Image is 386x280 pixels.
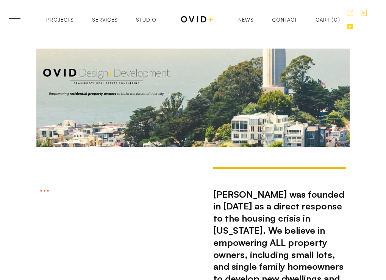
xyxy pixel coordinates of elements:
[46,17,74,22] a: Projects
[36,49,350,147] img: San Francisco Residential Property Owners empowered
[338,17,340,22] div: )
[316,17,330,22] div: Cart
[238,17,254,22] a: News
[331,17,333,22] div: (
[136,17,156,22] a: Studio
[272,17,297,22] a: Contact
[334,17,338,22] div: 0
[316,17,340,22] a: Open cart
[92,17,118,22] a: Services
[40,184,54,199] div: ...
